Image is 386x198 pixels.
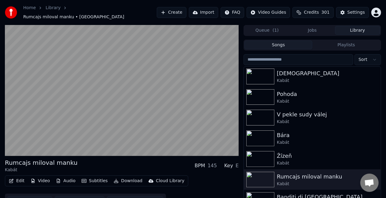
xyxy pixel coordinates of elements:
[277,131,378,140] div: Bára
[6,177,27,185] button: Edit
[347,9,365,16] div: Settings
[5,6,17,19] img: youka
[277,98,378,104] div: Kabát
[5,167,78,173] div: Kabát
[23,5,157,20] nav: breadcrumb
[304,9,319,16] span: Credits
[244,26,290,35] button: Queue
[273,27,279,34] span: ( 1 )
[335,26,380,35] button: Library
[322,9,330,16] span: 301
[292,7,333,18] button: Credits301
[247,7,290,18] button: Video Guides
[224,162,233,169] div: Key
[236,162,239,169] div: E
[277,152,378,160] div: Žízeň
[277,90,378,98] div: Pohoda
[208,162,217,169] div: 145
[221,7,244,18] button: FAQ
[277,110,378,119] div: V pekle sudy válej
[277,119,378,125] div: Kabát
[290,26,335,35] button: Jobs
[277,172,378,181] div: Rumcajs miloval manku
[312,41,380,49] button: Playlists
[195,162,205,169] div: BPM
[277,140,378,146] div: Kabát
[277,160,378,166] div: Kabát
[244,41,312,49] button: Songs
[360,174,379,192] div: Otevřený chat
[189,7,218,18] button: Import
[111,177,145,185] button: Download
[28,177,52,185] button: Video
[277,181,378,187] div: Kabát
[277,78,378,84] div: Kabát
[23,5,36,11] a: Home
[358,57,367,63] span: Sort
[53,177,78,185] button: Audio
[157,7,186,18] button: Create
[46,5,61,11] a: Library
[5,158,78,167] div: Rumcajs miloval manku
[79,177,110,185] button: Subtitles
[23,14,124,20] span: Rumcajs miloval manku • [GEOGRAPHIC_DATA]
[277,69,378,78] div: [DEMOGRAPHIC_DATA]
[336,7,369,18] button: Settings
[156,178,184,184] div: Cloud Library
